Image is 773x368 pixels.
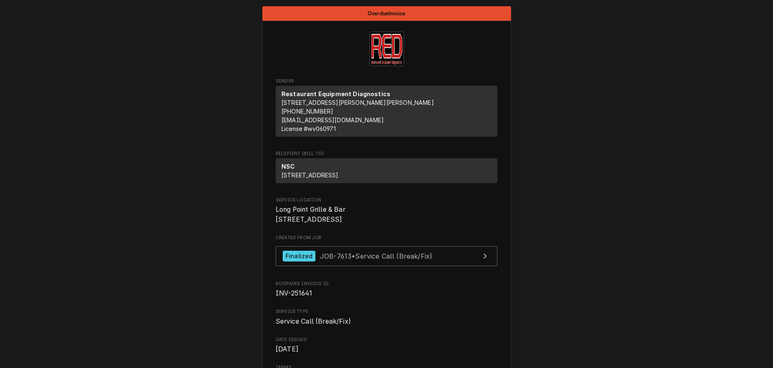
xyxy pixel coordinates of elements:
[276,317,497,327] span: Service Type
[281,116,384,123] a: [EMAIL_ADDRESS][DOMAIN_NAME]
[276,235,497,270] div: Created From Job
[276,197,497,225] div: Service Location
[276,206,345,223] span: Long Point Grille & Bar [STREET_ADDRESS]
[369,31,404,66] img: Logo
[281,125,336,132] span: License # wv060971
[276,288,497,298] span: Roopairs Invoice ID
[283,251,315,262] div: Finalized
[276,281,497,287] span: Roopairs Invoice ID
[276,337,497,354] div: Date Issued
[276,308,497,326] div: Service Type
[276,205,497,224] span: Service Location
[281,163,295,170] strong: NSC
[276,86,497,140] div: Sender
[276,158,497,183] div: Recipient (Bill To)
[281,108,333,115] a: [PHONE_NUMBER]
[276,345,298,353] span: [DATE]
[276,78,497,85] span: Sender
[276,197,497,203] span: Service Location
[320,252,432,260] span: JOB-7613 • Service Call (Break/Fix)
[276,289,313,297] span: INV-251641
[276,150,497,187] div: Invoice Recipient
[262,6,511,21] div: Status
[276,158,497,186] div: Recipient (Bill To)
[276,317,351,325] span: Service Call (Break/Fix)
[276,78,497,140] div: Invoice Sender
[276,281,497,298] div: Roopairs Invoice ID
[276,337,497,343] span: Date Issued
[276,308,497,315] span: Service Type
[281,90,390,97] strong: Restaurant Equipment Diagnostics
[368,11,405,16] span: Overdue Invoice
[276,235,497,241] span: Created From Job
[276,246,497,266] a: View Job
[281,99,434,106] span: [STREET_ADDRESS][PERSON_NAME][PERSON_NAME]
[276,86,497,137] div: Sender
[276,150,497,157] span: Recipient (Bill To)
[276,344,497,354] span: Date Issued
[281,172,339,179] span: [STREET_ADDRESS]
